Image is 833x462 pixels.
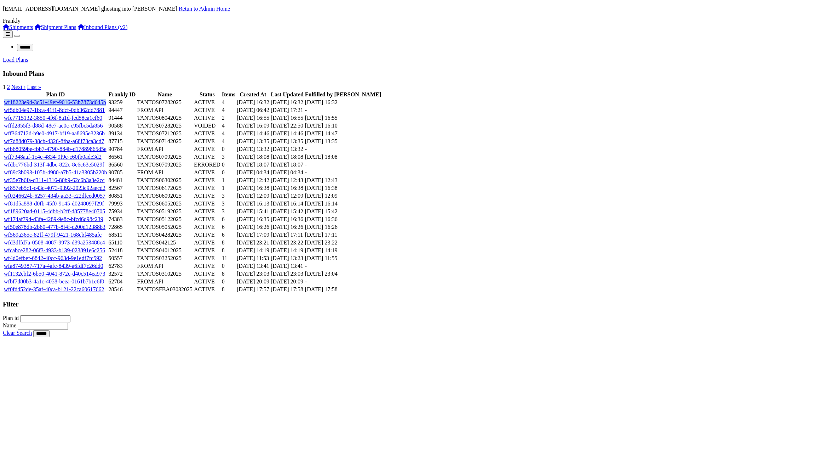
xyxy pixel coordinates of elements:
td: [DATE] 13:23 [270,255,304,262]
td: 90784 [108,146,136,153]
nav: pager [3,84,830,90]
td: [DATE] 13:41 [236,263,270,270]
td: [DATE] 15:42 [305,208,381,215]
a: wf89c3b093-105b-4980-a7b5-41a3305b220b [4,169,107,175]
td: 1 [222,177,236,184]
button: Toggle navigation [14,35,20,37]
a: Last » [27,84,41,90]
td: [DATE] 14:19 [270,247,304,254]
th: Plan ID [4,91,108,98]
td: [DATE] 16:55 [305,114,381,122]
td: TANTOS05052025 [137,224,193,231]
a: wf1132cbf2-6b50-4041-872c-d40c514ea973 [4,271,105,277]
a: wf0246624b-6257-434b-aa33-c22dfeed0057 [4,193,105,199]
td: [DATE] 14:19 [236,247,270,254]
td: [DATE] 16:55 [236,114,270,122]
td: VOIDED [194,122,221,129]
td: [DATE] 17:21 [270,107,304,114]
td: [DATE] 11:53 [236,255,270,262]
td: [DATE] 13:35 [270,138,304,145]
td: ACTIVE [194,177,221,184]
td: ACTIVE [194,153,221,160]
a: wfbf7d80b3-4a1c-4058-beea-0161b7b1c6f0 [4,278,104,284]
td: ACTIVE [194,99,221,106]
td: [DATE] 12:43 [270,177,304,184]
td: 79993 [108,200,136,207]
td: [DATE] 14:46 [236,130,270,137]
td: TANTOS07142025 [137,138,193,145]
td: TANTOS05122025 [137,216,193,223]
td: - [305,146,381,153]
h3: Inbound Plans [3,70,830,78]
td: [DATE] 16:26 [270,224,304,231]
td: [DATE] 12:09 [270,192,304,199]
td: ACTIVE [194,270,221,277]
th: Last Updated [270,91,304,98]
td: [DATE] 18:08 [305,153,381,160]
a: wffd2855f3-d88d-48e7-ae0c-c95fbc5da856 [4,123,103,129]
td: [DATE] 18:07 [236,161,270,168]
td: [DATE] 16:09 [236,122,270,129]
td: TANTOS03102025 [137,270,193,277]
th: Status [194,91,221,98]
td: ACTIVE [194,130,221,137]
td: [DATE] 16:38 [270,185,304,192]
a: wf50e878db-2b60-477b-8f4f-c200d12388b3 [4,224,105,230]
a: wf18223e94-3c51-49ef-9016-53b7873d645b [4,99,106,105]
td: 8 [222,239,236,246]
td: [DATE] 13:41 [270,263,304,270]
td: [DATE] 18:08 [236,153,270,160]
td: ERRORED [194,161,221,168]
a: wff7348aaf-1c4c-4834-9f9c-c60fb0ade3d2 [4,154,102,160]
td: [DATE] 16:32 [305,99,381,106]
td: 62784 [108,278,136,285]
td: TANTOS07282025 [137,99,193,106]
td: [DATE] 17:58 [305,286,381,293]
td: 80851 [108,192,136,199]
td: [DATE] 12:09 [236,192,270,199]
a: wf4d0efbef-6842-40cc-963d-9e1edf7fc592 [4,255,102,261]
td: 8 [222,247,236,254]
td: ACTIVE [194,255,221,262]
td: TANTOSFBA03032025 [137,286,193,293]
a: wf81d5a888-d0fb-45f0-9145-d0248097f29f [4,201,104,207]
p: [EMAIL_ADDRESS][DOMAIN_NAME] ghosting into [PERSON_NAME]. [3,6,830,12]
td: 6 [222,231,236,238]
td: ACTIVE [194,138,221,145]
td: 0 [222,169,236,176]
td: 52418 [108,247,136,254]
td: 94447 [108,107,136,114]
td: - [305,263,381,270]
td: TANTOS07212025 [137,130,193,137]
a: wf857eb5c1-c43c-4073-9392-2023c92aecd2 [4,185,105,191]
td: [DATE] 16:36 [270,216,304,223]
td: [DATE] 06:42 [236,107,270,114]
td: [DATE] 16:38 [236,185,270,192]
td: ACTIVE [194,114,221,122]
td: [DATE] 17:11 [270,231,304,238]
td: ACTIVE [194,169,221,176]
td: 32572 [108,270,136,277]
td: [DATE] 13:35 [236,138,270,145]
td: 93259 [108,99,136,106]
td: [DATE] 23:03 [270,270,304,277]
td: ACTIVE [194,192,221,199]
td: 11 [222,255,236,262]
a: wf5db04e97-1bca-41f1-8dcf-0db362dd7881 [4,107,105,113]
td: 74383 [108,216,136,223]
td: TANTOS07092025 [137,161,193,168]
td: 1 [222,185,236,192]
div: Frankly [3,18,830,24]
th: Created At [236,91,270,98]
td: ACTIVE [194,263,221,270]
td: ACTIVE [194,107,221,114]
td: ACTIVE [194,231,221,238]
td: TANTOS06052025 [137,200,193,207]
td: 2 [222,114,236,122]
td: FROM API [137,263,193,270]
td: - [305,161,381,168]
td: 3 [222,192,236,199]
td: 28546 [108,286,136,293]
td: 6 [222,216,236,223]
td: ACTIVE [194,216,221,223]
